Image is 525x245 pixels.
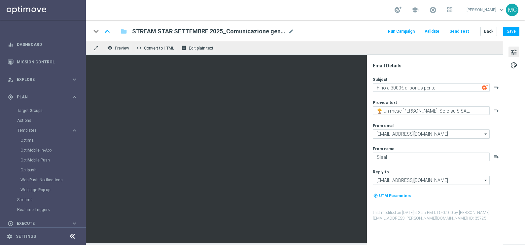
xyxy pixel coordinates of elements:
[17,128,71,132] div: Templates
[20,167,69,173] a: Optipush
[180,44,216,52] button: receipt Edit plain text
[387,27,416,36] button: Run Campaign
[132,27,285,35] span: STREAM STAR SETTEMBRE 2025_Comunicazione generale
[498,6,505,14] span: keyboard_arrow_down
[20,175,85,185] div: Web Push Notifications
[373,169,389,175] label: Reply-to
[8,94,71,100] div: Plan
[8,77,71,83] div: Explore
[17,53,78,71] a: Mission Control
[510,48,517,56] span: tune
[17,36,78,53] a: Dashboard
[20,187,69,192] a: Webpage Pop-up
[510,61,517,70] span: palette
[411,6,419,14] span: school
[8,221,14,227] i: play_circle_outline
[17,118,69,123] a: Actions
[494,154,499,159] button: playlist_add
[17,128,78,133] button: Templates keyboard_arrow_right
[494,85,499,90] button: playlist_add
[20,165,85,175] div: Optipush
[135,44,177,52] button: code Convert to HTML
[20,155,85,165] div: OptiMobile Push
[8,42,14,48] i: equalizer
[121,27,127,35] i: folder
[17,78,71,82] span: Explore
[20,138,69,143] a: Optimail
[373,192,412,199] button: my_location UTM Parameters
[425,29,439,34] span: Validate
[8,53,78,71] div: Mission Control
[7,94,78,100] button: gps_fixed Plan keyboard_arrow_right
[17,116,85,125] div: Actions
[71,220,78,227] i: keyboard_arrow_right
[17,207,69,212] a: Realtime Triggers
[373,77,387,82] label: Subject
[106,44,132,52] button: remove_red_eye Preview
[467,216,486,221] span: | ID: 35725
[136,45,142,51] span: code
[7,42,78,47] button: equalizer Dashboard
[107,45,113,51] i: remove_red_eye
[17,222,71,226] span: Execute
[181,45,187,51] i: receipt
[483,176,489,185] i: arrow_drop_down
[17,195,85,205] div: Streams
[17,205,85,215] div: Realtime Triggers
[482,85,488,90] img: optiGenie.svg
[508,47,519,57] button: tune
[8,221,71,227] div: Execute
[424,27,440,36] button: Validate
[20,157,69,163] a: OptiMobile Push
[373,193,378,198] i: my_location
[494,108,499,113] button: playlist_add
[144,46,174,51] span: Convert to HTML
[448,27,470,36] button: Send Test
[16,234,36,238] a: Settings
[20,148,69,153] a: OptiMobile In-App
[115,46,129,51] span: Preview
[503,27,519,36] button: Save
[8,36,78,53] div: Dashboard
[508,60,519,70] button: palette
[102,26,112,36] i: keyboard_arrow_up
[7,233,13,239] i: settings
[7,59,78,65] button: Mission Control
[17,128,65,132] span: Templates
[7,77,78,82] button: person_search Explore keyboard_arrow_right
[373,100,397,105] label: Preview text
[7,221,78,226] button: play_circle_outline Execute keyboard_arrow_right
[17,108,69,113] a: Target Groups
[20,145,85,155] div: OptiMobile In-App
[379,193,411,198] span: UTM Parameters
[480,27,497,36] button: Back
[8,94,14,100] i: gps_fixed
[373,210,502,221] label: Last modified on [DATE] at 3:55 PM UTC-02:00 by [PERSON_NAME][EMAIL_ADDRESS][PERSON_NAME][DOMAIN_...
[20,135,85,145] div: Optimail
[373,123,394,128] label: From email
[71,94,78,100] i: keyboard_arrow_right
[373,129,490,139] input: Select
[483,130,489,138] i: arrow_drop_down
[71,127,78,134] i: keyboard_arrow_right
[17,125,85,195] div: Templates
[373,146,395,152] label: From name
[17,95,71,99] span: Plan
[288,28,294,34] span: mode_edit
[71,76,78,83] i: keyboard_arrow_right
[20,185,85,195] div: Webpage Pop-up
[466,5,506,15] a: [PERSON_NAME]keyboard_arrow_down
[120,26,128,37] button: folder
[8,77,14,83] i: person_search
[506,4,518,16] div: MC
[189,46,213,51] span: Edit plain text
